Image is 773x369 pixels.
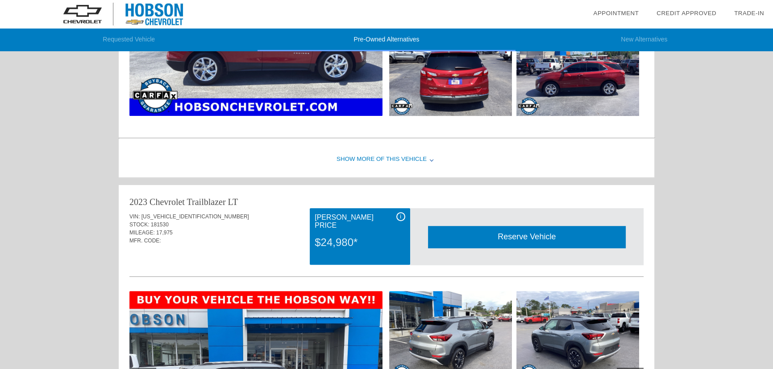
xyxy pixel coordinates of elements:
[151,221,169,228] span: 181530
[258,29,515,51] li: Pre-Owned Alternatives
[315,231,405,254] div: $24,980*
[129,196,226,208] div: 2023 Chevrolet Trailblazer
[141,213,249,220] span: [US_VEHICLE_IDENTIFICATION_NUMBER]
[119,142,654,177] div: Show More of this Vehicle
[129,221,149,228] span: STOCK:
[593,10,639,16] a: Appointment
[389,24,512,116] img: 4e7fef1823827b3f6314db077e0f1f10x.jpg
[396,212,405,221] div: i
[156,230,173,236] span: 17,975
[315,212,405,231] div: [PERSON_NAME] Price
[129,238,161,244] span: MFR. CODE:
[428,226,626,248] div: Reserve Vehicle
[129,230,155,236] span: MILEAGE:
[516,24,639,116] img: 7b40b37dc2fc4c184ff8481f9a9bfc34x.jpg
[515,29,773,51] li: New Alternatives
[129,213,140,220] span: VIN:
[734,10,764,16] a: Trade-In
[129,250,644,264] div: Quoted on [DATE] 1:01:42 PM
[228,196,238,208] div: LT
[657,10,716,16] a: Credit Approved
